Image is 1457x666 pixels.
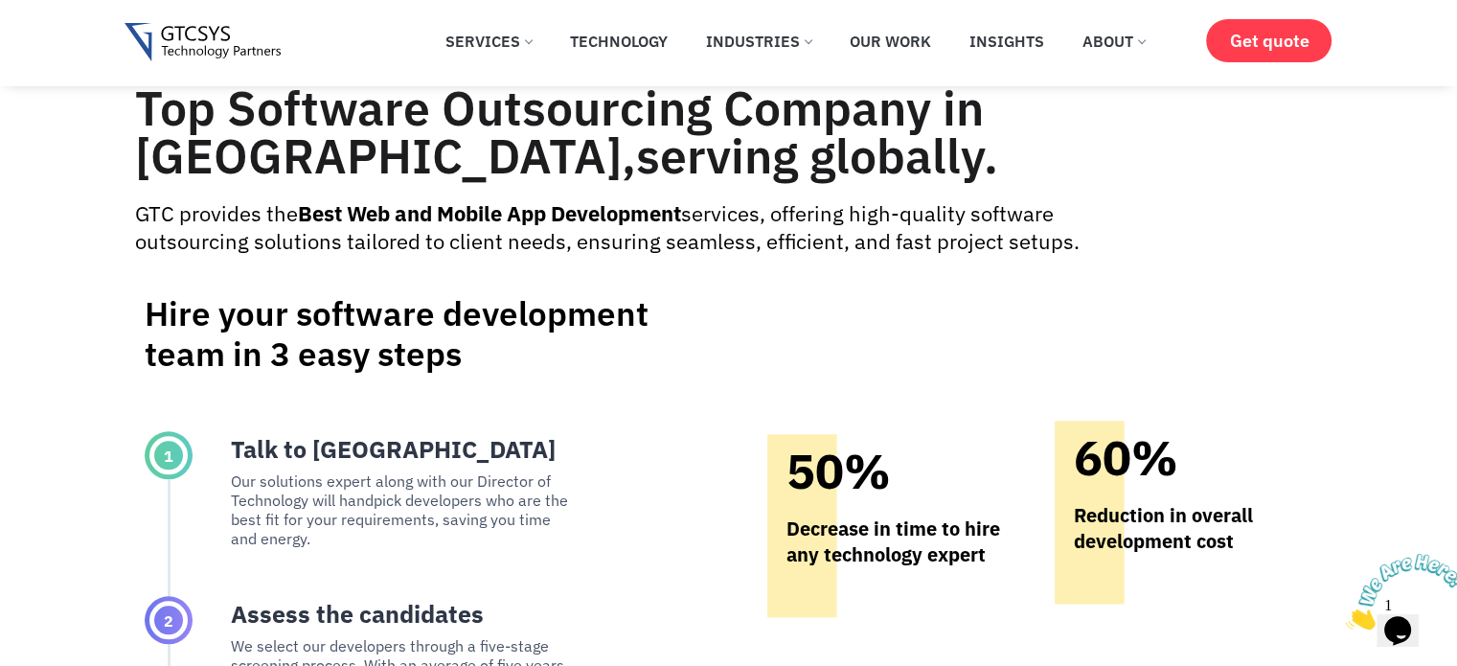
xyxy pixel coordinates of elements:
span: 1 [8,8,15,24]
h3: Top Software Outsourcing Company in [GEOGRAPHIC_DATA], . [135,84,1085,180]
a: Get quote [1206,19,1332,62]
span: Get quote [1229,31,1309,51]
h3: 60% [1055,429,1313,487]
a: Industries [692,20,826,62]
div: 2 [145,596,193,644]
p: Reduction in overall development cost [1055,502,1313,554]
strong: Best Web and Mobile App Development [298,199,681,227]
span: serving globally [636,125,984,187]
p: GTC provides the services, offering high-quality software outsourcing solutions tailored to clien... [135,199,1085,255]
img: Gtcsys logo [125,23,281,62]
h3: 50% [767,443,1026,500]
div: Assess the candidates [231,596,681,632]
p: Decrease in time to hire any technology expert [767,516,1026,567]
div: Hire your software development team in 3 easy steps [145,293,719,374]
a: About [1068,20,1159,62]
img: Chat attention grabber [8,8,126,83]
div: 1 [145,431,193,479]
a: Insights [955,20,1059,62]
div: Our solutions expert along with our Director of Technology will handpick developers who are the b... [231,467,573,548]
a: Services [431,20,546,62]
a: Technology [556,20,682,62]
div: Talk to [GEOGRAPHIC_DATA] [231,431,681,467]
a: Our Work [835,20,945,62]
iframe: chat widget [1338,546,1457,637]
